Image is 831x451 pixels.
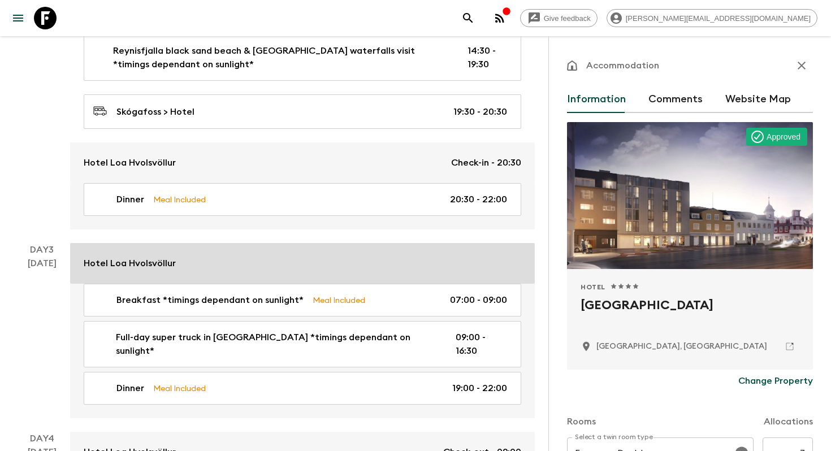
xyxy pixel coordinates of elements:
a: DinnerMeal Included20:30 - 22:00 [84,183,521,216]
p: Day 4 [14,432,70,445]
p: Reykjavik, Iceland [596,341,767,352]
a: DinnerMeal Included19:00 - 22:00 [84,372,521,405]
p: Full-day super truck in [GEOGRAPHIC_DATA] *timings dependant on sunlight* [116,331,438,358]
a: Give feedback [520,9,598,27]
a: Hotel Loa HvolsvöllurCheck-in - 20:30 [70,142,535,183]
p: 07:00 - 09:00 [450,293,507,307]
p: 09:00 - 16:30 [456,331,507,358]
button: Information [567,86,626,113]
p: 20:30 - 22:00 [450,193,507,206]
p: Hotel Loa Hvolsvöllur [84,156,176,170]
a: Skógafoss > Hotel19:30 - 20:30 [84,94,521,129]
p: Day 3 [14,243,70,257]
button: Comments [648,86,703,113]
p: 14:30 - 19:30 [468,44,507,71]
button: Change Property [738,370,813,392]
p: Skógafoss > Hotel [116,105,194,119]
a: Breakfast *timings dependant on sunlight*Meal Included07:00 - 09:00 [84,284,521,316]
p: Approved [767,131,800,142]
p: 19:30 - 20:30 [453,105,507,119]
p: Hotel Loa Hvolsvöllur [84,257,176,270]
button: Website Map [725,86,791,113]
label: Select a twin room type [575,432,653,442]
p: Dinner [116,193,144,206]
p: Reynisfjalla black sand beach & [GEOGRAPHIC_DATA] waterfalls visit *timings dependant on sunlight* [113,44,449,71]
button: menu [7,7,29,29]
p: Meal Included [153,193,206,206]
div: [PERSON_NAME][EMAIL_ADDRESS][DOMAIN_NAME] [607,9,817,27]
button: search adventures [457,7,479,29]
p: Dinner [116,381,144,395]
p: Allocations [764,415,813,428]
p: Meal Included [153,382,206,394]
p: Check-in - 20:30 [451,156,521,170]
span: Give feedback [538,14,597,23]
span: Hotel [581,283,605,292]
p: Accommodation [586,59,659,72]
div: [DATE] [28,257,57,418]
p: Rooms [567,415,596,428]
span: [PERSON_NAME][EMAIL_ADDRESS][DOMAIN_NAME] [620,14,817,23]
h2: [GEOGRAPHIC_DATA] [581,296,799,332]
p: 19:00 - 22:00 [452,381,507,395]
p: Change Property [738,374,813,388]
div: Photo of Exeter Hotel [567,122,813,269]
p: Breakfast *timings dependant on sunlight* [116,293,304,307]
p: Meal Included [313,294,365,306]
a: Full-day super truck in [GEOGRAPHIC_DATA] *timings dependant on sunlight*09:00 - 16:30 [84,321,521,367]
a: Reynisfjalla black sand beach & [GEOGRAPHIC_DATA] waterfalls visit *timings dependant on sunlight... [84,34,521,81]
a: Hotel Loa Hvolsvöllur [70,243,535,284]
